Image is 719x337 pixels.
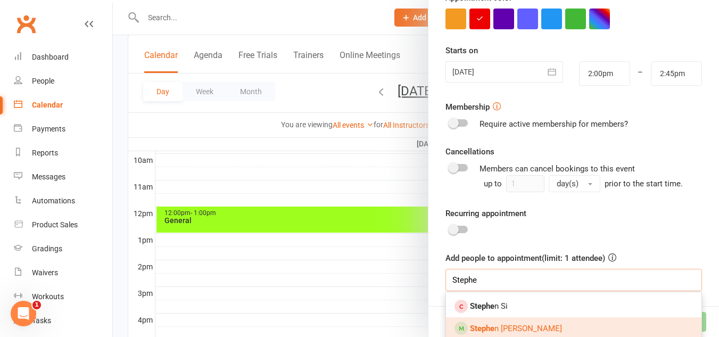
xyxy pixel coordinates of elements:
[480,162,702,192] div: Members can cancel bookings to this event
[630,61,652,86] div: –
[32,53,69,61] div: Dashboard
[542,253,616,263] span: (limit: 1 attendee)
[14,165,112,189] a: Messages
[14,285,112,309] a: Workouts
[14,213,112,237] a: Product Sales
[32,316,51,325] div: Tasks
[32,77,54,85] div: People
[32,125,65,133] div: Payments
[14,141,112,165] a: Reports
[32,268,58,277] div: Waivers
[13,11,39,37] a: Clubworx
[32,172,65,181] div: Messages
[32,244,62,253] div: Gradings
[445,145,494,158] label: Cancellations
[480,118,628,130] div: Require active membership for members?
[445,44,478,57] label: Starts on
[549,175,600,192] button: day(s)
[32,292,64,301] div: Workouts
[14,93,112,117] a: Calendar
[14,237,112,261] a: Gradings
[445,269,702,291] input: Search and members and prospects
[32,301,41,309] span: 1
[14,189,112,213] a: Automations
[445,101,490,113] label: Membership
[445,252,616,265] label: Add people to appointment
[14,309,112,333] a: Tasks
[14,45,112,69] a: Dashboard
[557,179,578,188] span: day(s)
[32,101,63,109] div: Calendar
[32,149,58,157] div: Reports
[445,207,526,220] label: Recurring appointment
[470,324,562,333] span: n [PERSON_NAME]
[470,301,508,311] span: n Si
[14,117,112,141] a: Payments
[32,196,75,205] div: Automations
[484,175,600,192] div: up to
[470,324,494,333] strong: Stephe
[11,301,36,326] iframe: Intercom live chat
[470,301,494,311] strong: Stephe
[14,69,112,93] a: People
[14,261,112,285] a: Waivers
[32,220,78,229] div: Product Sales
[605,179,683,188] span: prior to the start time.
